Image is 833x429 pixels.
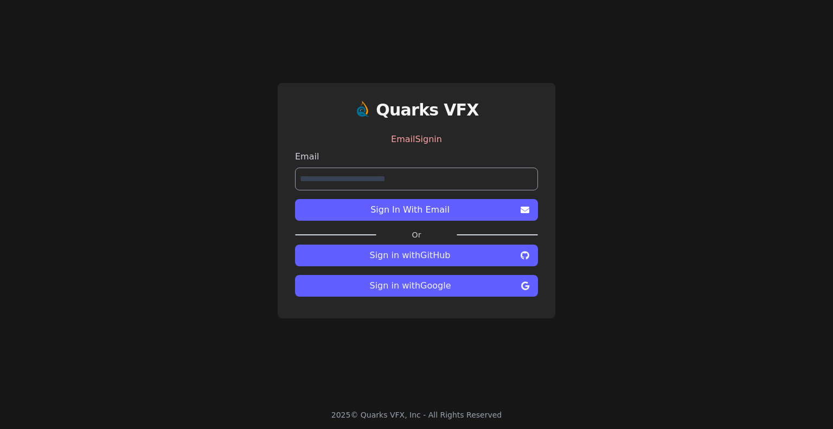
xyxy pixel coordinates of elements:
button: Sign In With Email [295,199,538,221]
button: Sign in withGitHub [295,245,538,266]
button: Sign in withGoogle [295,275,538,297]
span: Sign in with GitHub [304,249,516,262]
div: 2025 © Quarks VFX, Inc - All Rights Reserved [331,409,502,420]
a: Quarks VFX [376,100,479,129]
label: Or [376,229,457,240]
div: EmailSignin [295,129,538,150]
span: Sign In With Email [304,203,516,216]
label: Email [295,150,538,163]
span: Sign in with Google [304,279,517,292]
h1: Quarks VFX [376,100,479,120]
